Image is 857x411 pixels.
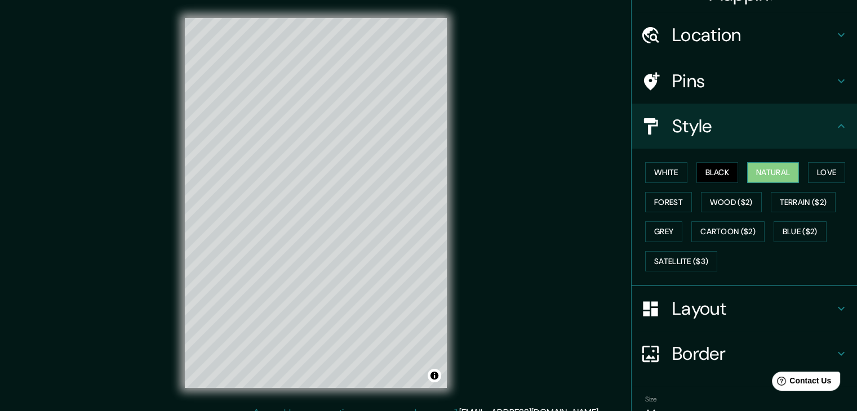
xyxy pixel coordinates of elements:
button: Grey [645,221,682,242]
h4: Pins [672,70,834,92]
div: Location [632,12,857,57]
button: Natural [747,162,799,183]
h4: Border [672,342,834,365]
label: Size [645,395,657,404]
iframe: Help widget launcher [757,367,845,399]
button: Forest [645,192,692,213]
h4: Layout [672,297,834,320]
button: Black [696,162,739,183]
button: Terrain ($2) [771,192,836,213]
button: Love [808,162,845,183]
div: Border [632,331,857,376]
div: Layout [632,286,857,331]
button: Wood ($2) [701,192,762,213]
div: Pins [632,59,857,104]
h4: Style [672,115,834,137]
div: Style [632,104,857,149]
button: Blue ($2) [774,221,827,242]
button: Satellite ($3) [645,251,717,272]
h4: Location [672,24,834,46]
button: White [645,162,687,183]
button: Toggle attribution [428,369,441,382]
button: Cartoon ($2) [691,221,765,242]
